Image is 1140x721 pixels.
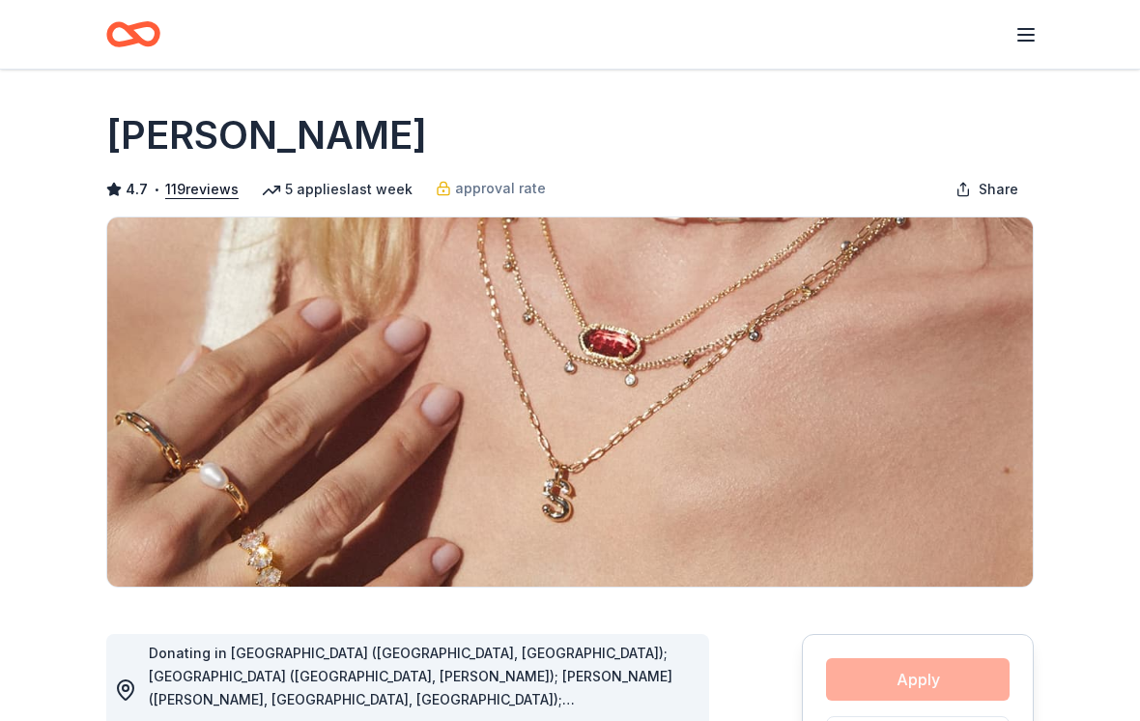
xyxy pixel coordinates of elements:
[979,178,1018,201] span: Share
[106,12,160,57] a: Home
[940,170,1034,209] button: Share
[165,178,239,201] button: 119reviews
[262,178,413,201] div: 5 applies last week
[106,108,427,162] h1: [PERSON_NAME]
[154,182,160,197] span: •
[107,217,1033,587] img: Image for Kendra Scott
[126,178,148,201] span: 4.7
[436,177,546,200] a: approval rate
[455,177,546,200] span: approval rate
